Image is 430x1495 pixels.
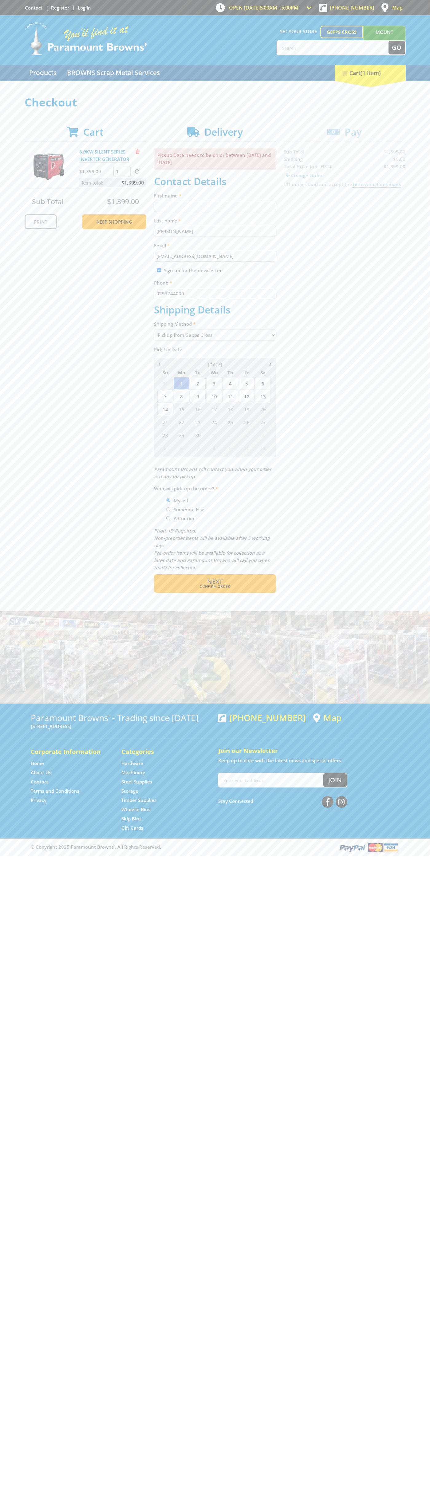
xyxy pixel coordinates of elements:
a: Go to the Products page [25,65,61,81]
input: Please enter your first name. [154,201,276,212]
span: 19 [239,403,254,415]
span: 10 [239,442,254,454]
h2: Shipping Details [154,304,276,316]
button: Next Confirm order [154,574,276,593]
span: 12 [239,390,254,402]
span: 4 [223,377,238,389]
input: Search [277,41,389,54]
span: 21 [157,416,173,428]
a: Go to the Home page [31,760,44,767]
span: 11 [223,390,238,402]
span: Sub Total [32,197,64,206]
button: Join [323,773,347,787]
span: Delivery [204,125,243,138]
select: Please select a shipping method. [154,329,276,341]
span: 22 [174,416,189,428]
a: View a map of Gepps Cross location [313,713,341,723]
a: Log in [78,5,91,11]
button: Go [389,41,405,54]
em: Paramount Browns will contact you when your order is ready for pickup [154,466,271,480]
span: 10 [206,390,222,402]
span: 15 [174,403,189,415]
span: 25 [223,416,238,428]
h5: Join our Newsletter [218,747,400,755]
span: 28 [157,429,173,441]
span: Tu [190,369,206,377]
p: Item total: [79,178,146,187]
span: Cart [83,125,104,138]
a: Go to the About Us page [31,769,51,776]
a: Go to the Skip Bins page [121,815,141,822]
a: Remove from cart [136,149,140,155]
p: $1,399.00 [79,168,112,175]
label: Last name [154,217,276,224]
span: 6 [255,377,271,389]
span: 3 [206,377,222,389]
h1: Checkout [25,96,406,109]
a: Keep Shopping [82,214,146,229]
span: 14 [157,403,173,415]
span: 26 [239,416,254,428]
span: 4 [255,429,271,441]
span: Th [223,369,238,377]
label: Someone Else [172,504,207,515]
label: Pick Up Date [154,346,276,353]
p: Pickup Date needs to be on or between [DATE] and [DATE] [154,148,276,169]
div: Cart [335,65,406,81]
span: 7 [190,442,206,454]
span: 1 [174,377,189,389]
span: $1,399.00 [121,178,144,187]
span: 9 [223,442,238,454]
span: 5 [157,442,173,454]
span: Set your store [277,26,321,37]
span: 2 [190,377,206,389]
div: Stay Connected [218,794,347,808]
input: Please select who will pick up the order. [166,516,170,520]
span: 29 [174,429,189,441]
a: Go to the Storage page [121,788,138,794]
span: Mo [174,369,189,377]
label: Myself [172,495,190,506]
a: Go to the Gift Cards page [121,825,143,831]
span: Fr [239,369,254,377]
span: 27 [255,416,271,428]
a: Go to the Machinery page [121,769,145,776]
a: Go to the Contact page [25,5,42,11]
input: Please enter your last name. [154,226,276,237]
a: Mount [PERSON_NAME] [363,26,406,49]
span: Su [157,369,173,377]
span: 30 [190,429,206,441]
input: Please enter your telephone number. [154,288,276,299]
span: 2 [223,429,238,441]
span: 7 [157,390,173,402]
input: Your email address [219,773,323,787]
span: 11 [255,442,271,454]
div: [PHONE_NUMBER] [218,713,306,723]
input: Please enter your email address. [154,251,276,262]
h5: Categories [121,747,200,756]
span: 17 [206,403,222,415]
span: 18 [223,403,238,415]
div: ® Copyright 2025 Paramount Browns'. All Rights Reserved. [25,842,406,853]
span: 8 [206,442,222,454]
span: 9 [190,390,206,402]
span: 8 [174,390,189,402]
span: 16 [190,403,206,415]
p: [STREET_ADDRESS] [31,723,212,730]
a: Go to the registration page [51,5,69,11]
p: Keep up to date with the latest news and special offers. [218,757,400,764]
a: Go to the Terms and Conditions page [31,788,79,794]
span: Confirm order [167,585,263,588]
h5: Corporate Information [31,747,109,756]
input: Please select who will pick up the order. [166,498,170,502]
img: Paramount Browns' [25,22,148,56]
span: Sa [255,369,271,377]
span: 5 [239,377,254,389]
label: Sign up for the newsletter [164,267,222,273]
label: A Courier [172,513,197,524]
a: Go to the Timber Supplies page [121,797,156,803]
span: 24 [206,416,222,428]
h2: Contact Details [154,176,276,187]
span: 8:00am - 5:00pm [260,4,298,11]
label: Who will pick up the order? [154,485,276,492]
